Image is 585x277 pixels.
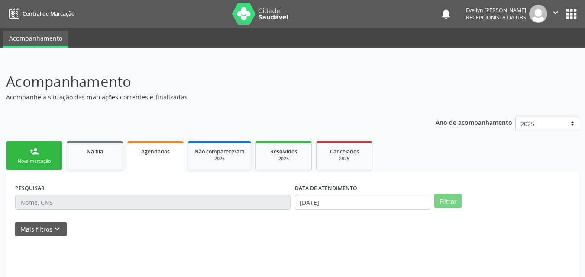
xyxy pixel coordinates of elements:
[434,194,462,208] button: Filtrar
[141,148,170,155] span: Agendados
[466,14,526,21] span: Recepcionista da UBS
[194,156,245,162] div: 2025
[466,6,526,14] div: Evellyn [PERSON_NAME]
[15,222,67,237] button: Mais filtroskeyboard_arrow_down
[529,5,547,23] img: img
[3,31,68,48] a: Acompanhamento
[436,117,512,127] p: Ano de acompanhamento
[29,146,39,156] div: person_add
[330,148,359,155] span: Cancelados
[6,6,74,21] a: Central de Marcação
[6,71,407,92] p: Acompanhamento
[440,8,452,20] button: notifications
[15,181,45,195] label: PESQUISAR
[551,8,560,17] i: 
[564,6,579,22] button: apps
[547,5,564,23] button: 
[23,10,74,17] span: Central de Marcação
[295,195,430,210] input: Selecione um intervalo
[15,195,291,210] input: Nome, CNS
[262,156,305,162] div: 2025
[295,181,357,195] label: DATA DE ATENDIMENTO
[6,92,407,102] p: Acompanhe a situação das marcações correntes e finalizadas
[270,148,297,155] span: Resolvidos
[87,148,103,155] span: Na fila
[52,224,62,234] i: keyboard_arrow_down
[13,158,56,165] div: Nova marcação
[194,148,245,155] span: Não compareceram
[323,156,366,162] div: 2025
